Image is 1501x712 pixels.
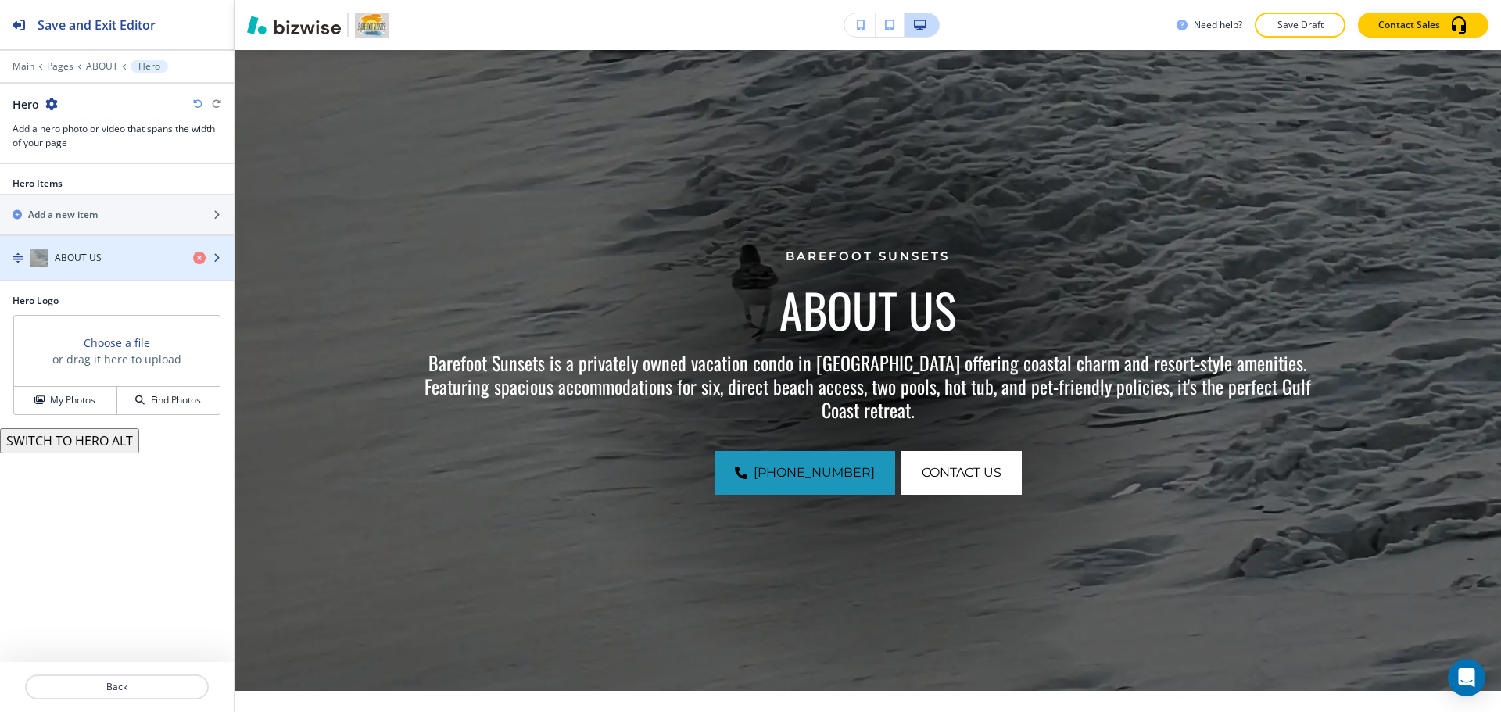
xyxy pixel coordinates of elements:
[13,177,63,191] h2: Hero Items
[417,351,1318,421] p: Barefoot Sunsets is a privately owned vacation condo in [GEOGRAPHIC_DATA] offering coastal charm ...
[151,393,201,407] h4: Find Photos
[13,61,34,72] button: Main
[922,463,1001,482] span: CONTACT US
[1448,659,1485,696] div: Open Intercom Messenger
[84,335,150,351] button: Choose a file
[715,451,895,495] a: [PHONE_NUMBER]
[1378,18,1440,32] p: Contact Sales
[38,16,156,34] h2: Save and Exit Editor
[28,208,98,222] h2: Add a new item
[138,61,160,72] p: Hero
[1358,13,1488,38] button: Contact Sales
[417,281,1318,337] p: ABOUT US
[27,680,207,694] p: Back
[13,252,23,263] img: Drag
[13,314,221,416] div: Choose a fileor drag it here to uploadMy PhotosFind Photos
[25,674,209,699] button: Back
[14,387,117,414] button: My Photos
[1194,18,1242,32] h3: Need help?
[1275,18,1325,32] p: Save Draft
[13,96,39,113] h2: Hero
[417,247,1318,266] p: BAREFOOT SUNSETS
[235,50,1501,691] img: Banner Image
[901,451,1022,495] button: CONTACT US
[1255,13,1345,38] button: Save Draft
[86,61,118,72] button: ABOUT
[47,61,73,72] button: Pages
[754,463,875,482] span: [PHONE_NUMBER]
[131,60,168,73] button: Hero
[13,294,221,308] h2: Hero Logo
[50,393,95,407] h4: My Photos
[13,122,221,150] h3: Add a hero photo or video that spans the width of your page
[55,251,102,265] h4: ABOUT US
[355,13,389,38] img: Your Logo
[52,351,181,367] h3: or drag it here to upload
[117,387,220,414] button: Find Photos
[247,16,341,34] img: Bizwise Logo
